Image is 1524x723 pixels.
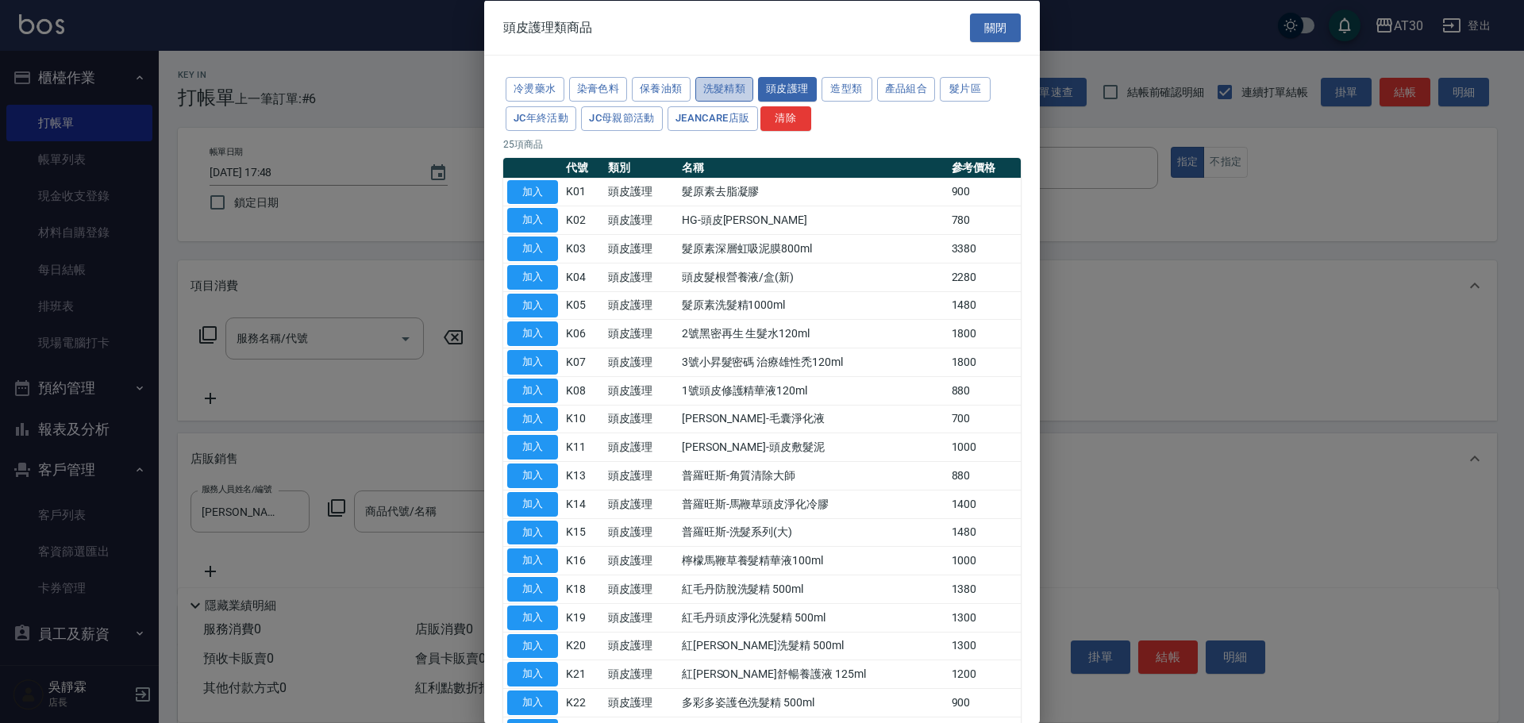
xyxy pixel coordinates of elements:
[948,178,1022,206] td: 900
[948,405,1022,433] td: 700
[604,461,677,490] td: 頭皮護理
[948,603,1022,632] td: 1300
[604,490,677,518] td: 頭皮護理
[604,263,677,291] td: 頭皮護理
[678,348,948,376] td: 3號小 昇髮密碼 治療雄性禿120ml
[678,575,948,603] td: 紅毛丹防脫洗髮精 500ml
[507,690,558,715] button: 加入
[507,406,558,431] button: 加入
[507,321,558,346] button: 加入
[668,106,758,130] button: JeanCare店販
[562,518,604,547] td: K15
[678,603,948,632] td: 紅毛丹頭皮淨化洗髮精 500ml
[948,575,1022,603] td: 1380
[604,603,677,632] td: 頭皮護理
[948,632,1022,660] td: 1300
[604,518,677,547] td: 頭皮護理
[940,77,991,102] button: 髮片區
[562,490,604,518] td: K14
[507,463,558,488] button: 加入
[562,157,604,178] th: 代號
[604,178,677,206] td: 頭皮護理
[604,157,677,178] th: 類別
[948,263,1022,291] td: 2280
[507,208,558,233] button: 加入
[948,157,1022,178] th: 參考價格
[678,660,948,688] td: 紅[PERSON_NAME]舒暢養護液 125ml
[604,575,677,603] td: 頭皮護理
[604,433,677,461] td: 頭皮護理
[678,405,948,433] td: [PERSON_NAME]-毛囊淨化液
[562,433,604,461] td: K11
[604,405,677,433] td: 頭皮護理
[948,461,1022,490] td: 880
[507,662,558,686] button: 加入
[503,19,592,35] span: 頭皮護理類商品
[562,660,604,688] td: K21
[604,319,677,348] td: 頭皮護理
[562,291,604,320] td: K05
[604,376,677,405] td: 頭皮護理
[562,405,604,433] td: K10
[562,575,604,603] td: K18
[678,688,948,717] td: 多彩多姿護色洗髮精 500ml
[507,350,558,375] button: 加入
[760,106,811,130] button: 清除
[948,376,1022,405] td: 880
[678,518,948,547] td: 普羅旺斯-洗髮系列(大)
[948,518,1022,547] td: 1480
[678,461,948,490] td: 普羅旺斯-角質清除大師
[506,77,564,102] button: 冷燙藥水
[948,206,1022,234] td: 780
[948,433,1022,461] td: 1000
[507,435,558,460] button: 加入
[604,546,677,575] td: 頭皮護理
[604,348,677,376] td: 頭皮護理
[581,106,663,130] button: JC母親節活動
[562,348,604,376] td: K07
[948,490,1022,518] td: 1400
[507,548,558,573] button: 加入
[948,291,1022,320] td: 1480
[678,376,948,405] td: 1號頭皮修護精華液120ml
[632,77,691,102] button: 保養油類
[562,461,604,490] td: K13
[507,605,558,629] button: 加入
[970,13,1021,42] button: 關閉
[562,603,604,632] td: K19
[678,291,948,320] td: 髮原素洗髮精1000ml
[506,106,576,130] button: JC年終活動
[562,376,604,405] td: K08
[507,577,558,602] button: 加入
[948,234,1022,263] td: 3380
[562,206,604,234] td: K02
[507,293,558,317] button: 加入
[604,632,677,660] td: 頭皮護理
[507,264,558,289] button: 加入
[507,520,558,544] button: 加入
[562,234,604,263] td: K03
[678,234,948,263] td: 髮原素深層虹吸泥膜800ml
[678,263,948,291] td: 頭皮髮根營養液/盒(新)
[678,157,948,178] th: 名稱
[562,319,604,348] td: K06
[948,660,1022,688] td: 1200
[948,319,1022,348] td: 1800
[678,433,948,461] td: [PERSON_NAME]-頭皮敷髮泥
[758,77,817,102] button: 頭皮護理
[604,660,677,688] td: 頭皮護理
[562,263,604,291] td: K04
[507,633,558,658] button: 加入
[678,632,948,660] td: 紅[PERSON_NAME]洗髮精 500ml
[507,179,558,204] button: 加入
[604,688,677,717] td: 頭皮護理
[507,237,558,261] button: 加入
[695,77,754,102] button: 洗髮精類
[562,688,604,717] td: K22
[678,319,948,348] td: 2號黑密再生 生髮水120ml
[678,546,948,575] td: 檸檬馬鞭草養髮精華液100ml
[948,688,1022,717] td: 900
[604,206,677,234] td: 頭皮護理
[507,378,558,402] button: 加入
[678,206,948,234] td: HG-頭皮[PERSON_NAME]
